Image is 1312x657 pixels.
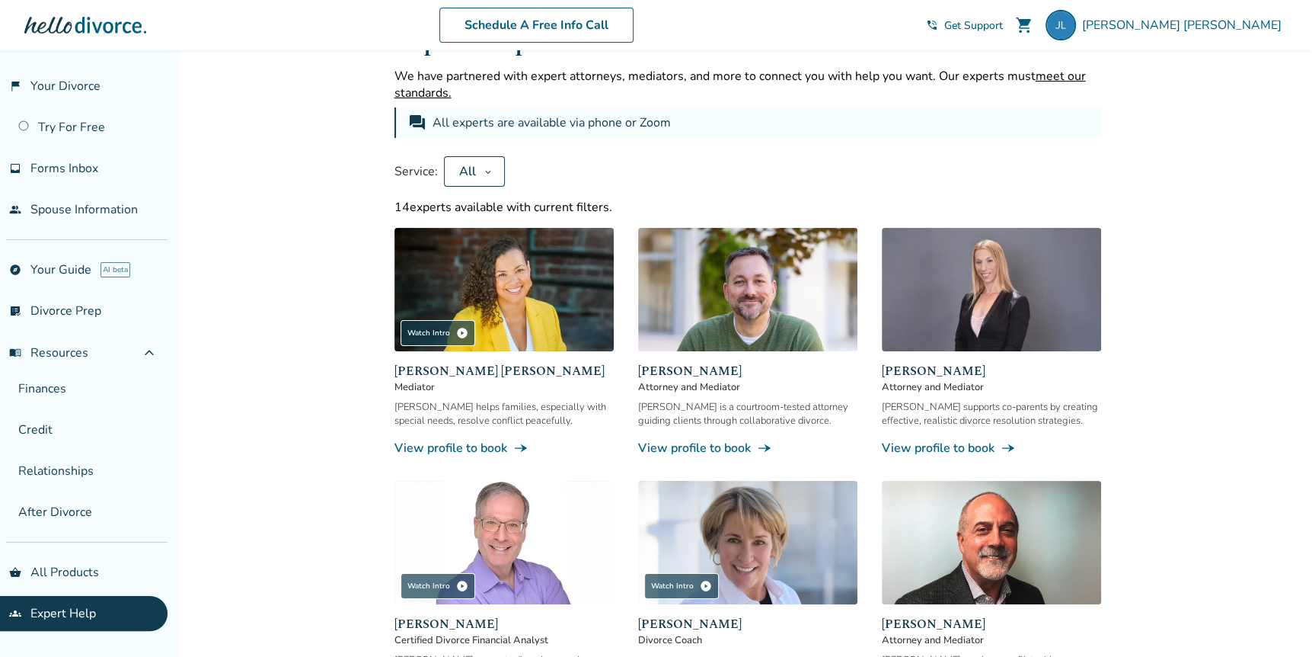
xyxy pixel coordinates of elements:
[513,441,528,456] span: line_end_arrow_notch
[638,380,857,394] span: Attorney and Mediator
[882,481,1101,604] img: Anthony Diaz
[638,400,857,428] div: [PERSON_NAME] is a courtroom-tested attorney guiding clients through collaborative divorce.
[394,440,614,457] a: View profile to bookline_end_arrow_notch
[1001,441,1016,456] span: line_end_arrow_notch
[882,400,1101,428] div: [PERSON_NAME] supports co-parents by creating effective, realistic divorce resolution strategies.
[9,162,21,175] span: inbox
[439,8,634,43] a: Schedule A Free Info Call
[9,204,21,216] span: people
[700,580,712,592] span: play_circle
[394,199,1101,216] div: 14 experts available with current filters.
[401,320,475,346] div: Watch Intro
[101,262,130,277] span: AI beta
[444,156,505,187] button: All
[757,441,772,456] span: line_end_arrow_notch
[1015,16,1033,34] span: shopping_cart
[882,633,1101,647] span: Attorney and Mediator
[882,228,1101,351] img: Lori Barkus
[9,264,21,276] span: explore
[9,80,21,92] span: flag_2
[638,481,857,604] img: Kim Goodman
[394,380,614,394] span: Mediator
[394,163,438,180] span: Service:
[882,615,1101,633] span: [PERSON_NAME]
[944,18,1003,33] span: Get Support
[882,440,1101,457] a: View profile to bookline_end_arrow_notch
[638,633,857,647] span: Divorce Coach
[394,228,614,351] img: Claudia Brown Coulter
[394,400,614,428] div: [PERSON_NAME] helps families, especially with special needs, resolve conflict peacefully.
[926,18,1003,33] a: phone_in_talkGet Support
[394,481,614,604] img: Jeff Landers
[394,615,614,633] span: [PERSON_NAME]
[644,573,719,599] div: Watch Intro
[456,327,468,339] span: play_circle
[882,380,1101,394] span: Attorney and Mediator
[433,114,674,132] div: All experts are available via phone or Zoom
[394,68,1086,101] span: meet our standards.
[408,114,426,132] span: forum
[1045,10,1076,40] img: landers@nextactproperties.com
[394,633,614,647] span: Certified Divorce Financial Analyst
[456,580,468,592] span: play_circle
[9,566,21,578] span: shopping_basket
[394,362,614,380] span: [PERSON_NAME] [PERSON_NAME]
[401,573,475,599] div: Watch Intro
[638,615,857,633] span: [PERSON_NAME]
[926,19,938,31] span: phone_in_talk
[882,362,1101,380] span: [PERSON_NAME]
[9,345,88,361] span: Resources
[30,160,98,177] span: Forms Inbox
[457,163,478,180] div: All
[9,607,21,620] span: groups
[638,362,857,380] span: [PERSON_NAME]
[9,305,21,317] span: list_alt_check
[394,68,1101,101] p: We have partnered with expert attorneys, mediators, and more to connect you with help you want. O...
[9,347,21,359] span: menu_book
[140,344,158,362] span: expand_less
[1082,17,1288,34] span: [PERSON_NAME] [PERSON_NAME]
[1236,584,1312,657] iframe: Chat Widget
[638,228,857,351] img: Neil Forester
[638,440,857,457] a: View profile to bookline_end_arrow_notch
